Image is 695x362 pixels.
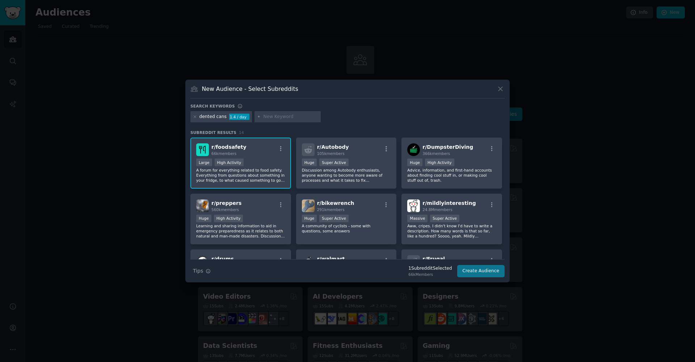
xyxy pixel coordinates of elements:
[302,159,317,166] div: Huge
[422,256,445,262] span: r/ Frugal
[211,144,247,150] span: r/ foodsafety
[425,159,454,166] div: High Activity
[196,255,209,268] img: drums
[302,223,391,233] p: A community of cyclists - some with questions, some answers
[407,159,422,166] div: Huge
[422,151,450,156] span: 366k members
[407,143,420,156] img: DumpsterDiving
[215,159,244,166] div: High Activity
[190,104,235,109] h3: Search keywords
[214,215,243,222] div: High Activity
[317,144,349,150] span: r/ Autobody
[317,207,345,212] span: 291k members
[407,199,420,212] img: mildlyinteresting
[408,272,452,277] div: 66k Members
[211,200,241,206] span: r/ preppers
[407,215,427,222] div: Massive
[239,130,244,135] span: 14
[422,144,473,150] span: r/ DumpsterDiving
[302,168,391,183] p: Discussion among Autobody enthusiasts, anyone wanting to become more aware of processes and what ...
[317,151,345,156] span: 105k members
[211,207,239,212] span: 560k members
[196,223,285,239] p: Learning and sharing information to aid in emergency preparedness as it relates to both natural a...
[407,168,496,183] p: Advice, information, and first-hand accounts about finding cool stuff in, or making cool stuff ou...
[408,265,452,272] div: 1 Subreddit Selected
[196,168,285,183] p: A forum for everything related to food safety. Everything from questions about something in your ...
[202,85,298,93] h3: New Audience - Select Subreddits
[302,215,317,222] div: Huge
[211,151,236,156] span: 66k members
[196,199,209,212] img: preppers
[302,199,315,212] img: bikewrench
[319,159,349,166] div: Super Active
[211,256,234,262] span: r/ drums
[422,200,476,206] span: r/ mildlyinteresting
[263,114,318,120] input: New Keyword
[196,159,212,166] div: Large
[196,215,211,222] div: Huge
[407,223,496,239] p: Aww, cripes. I didn't know I'd have to write a description. How many words is that so far, like a...
[193,267,203,275] span: Tips
[229,114,249,120] div: 1.4 / day
[430,215,459,222] div: Super Active
[190,265,213,277] button: Tips
[199,114,227,120] div: dented cans
[317,256,345,262] span: r/ walmart
[457,265,505,277] button: Create Audience
[319,215,349,222] div: Super Active
[190,130,236,135] span: Subreddit Results
[302,255,315,268] img: walmart
[196,143,209,156] img: foodsafety
[317,200,354,206] span: r/ bikewrench
[422,207,452,212] span: 24.8M members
